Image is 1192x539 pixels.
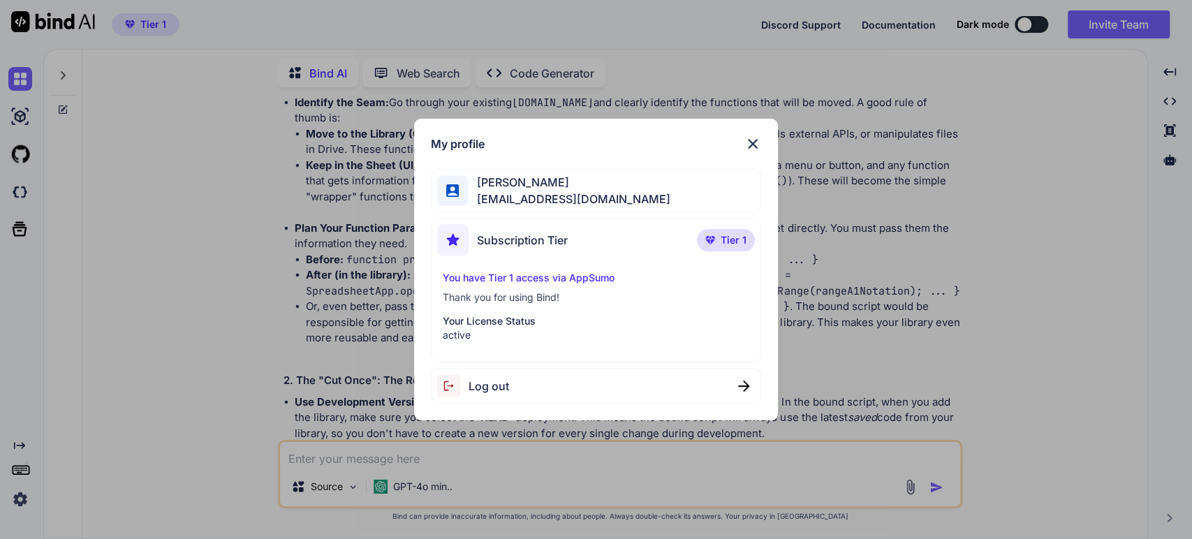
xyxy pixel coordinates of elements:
[477,232,568,249] span: Subscription Tier
[437,374,469,397] img: logout
[446,184,459,198] img: profile
[437,224,469,256] img: subscription
[431,135,485,152] h1: My profile
[443,271,750,285] p: You have Tier 1 access via AppSumo
[721,233,746,247] span: Tier 1
[443,290,750,304] p: Thank you for using Bind!
[469,378,509,394] span: Log out
[744,135,761,152] img: close
[468,174,670,191] span: [PERSON_NAME]
[443,314,750,328] p: Your License Status
[738,381,749,392] img: close
[468,191,670,207] span: [EMAIL_ADDRESS][DOMAIN_NAME]
[443,328,750,342] p: active
[705,236,715,244] img: premium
